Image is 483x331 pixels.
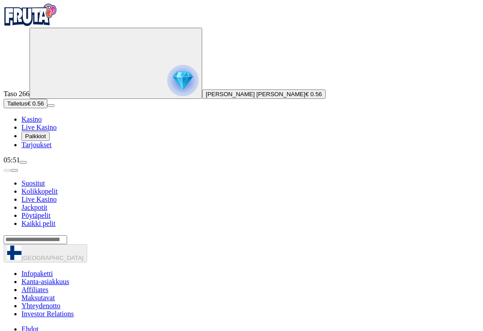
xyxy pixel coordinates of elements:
a: Tarjoukset [21,141,51,149]
span: Jackpotit [21,204,47,211]
a: Affiliates [21,286,48,293]
span: 05:51 [4,156,20,164]
span: Pöytäpelit [21,212,51,219]
header: Lobby [4,164,479,244]
a: Infopaketti [21,270,53,277]
button: Palkkiot [21,132,50,141]
nav: Lobby [4,164,479,228]
a: Live Kasino [21,195,57,203]
button: reward progress [30,28,202,99]
nav: Main menu [4,115,479,149]
button: menu [20,161,27,164]
button: [PERSON_NAME] [PERSON_NAME]€ 0.56 [202,89,326,99]
img: reward progress [167,65,199,96]
a: Maksutavat [21,294,55,301]
span: Taso 266 [4,90,30,98]
span: € 0.56 [305,91,322,98]
span: [PERSON_NAME] [PERSON_NAME] [206,91,305,98]
img: Finland flag [7,246,21,260]
span: Palkkiot [25,133,46,140]
a: Kasino [21,115,42,123]
a: Suositut [21,179,45,187]
span: Kaikki pelit [21,220,55,227]
input: Search [4,235,67,244]
a: Investor Relations [21,310,74,318]
span: [GEOGRAPHIC_DATA] [21,255,84,261]
button: [GEOGRAPHIC_DATA] [4,244,87,263]
img: Fruta [4,4,57,26]
a: Kolikkopelit [21,187,58,195]
span: Talletus [7,100,27,107]
span: € 0.56 [27,100,44,107]
button: Talletusplus icon€ 0.56 [4,99,47,108]
a: Kanta-asiakkuus [21,278,69,285]
a: Live Kasino [21,123,57,131]
nav: Primary [4,4,479,149]
button: menu [47,104,55,107]
button: prev slide [4,169,11,172]
button: next slide [11,169,18,172]
a: Yhteydenotto [21,302,60,310]
a: Fruta [4,20,57,27]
